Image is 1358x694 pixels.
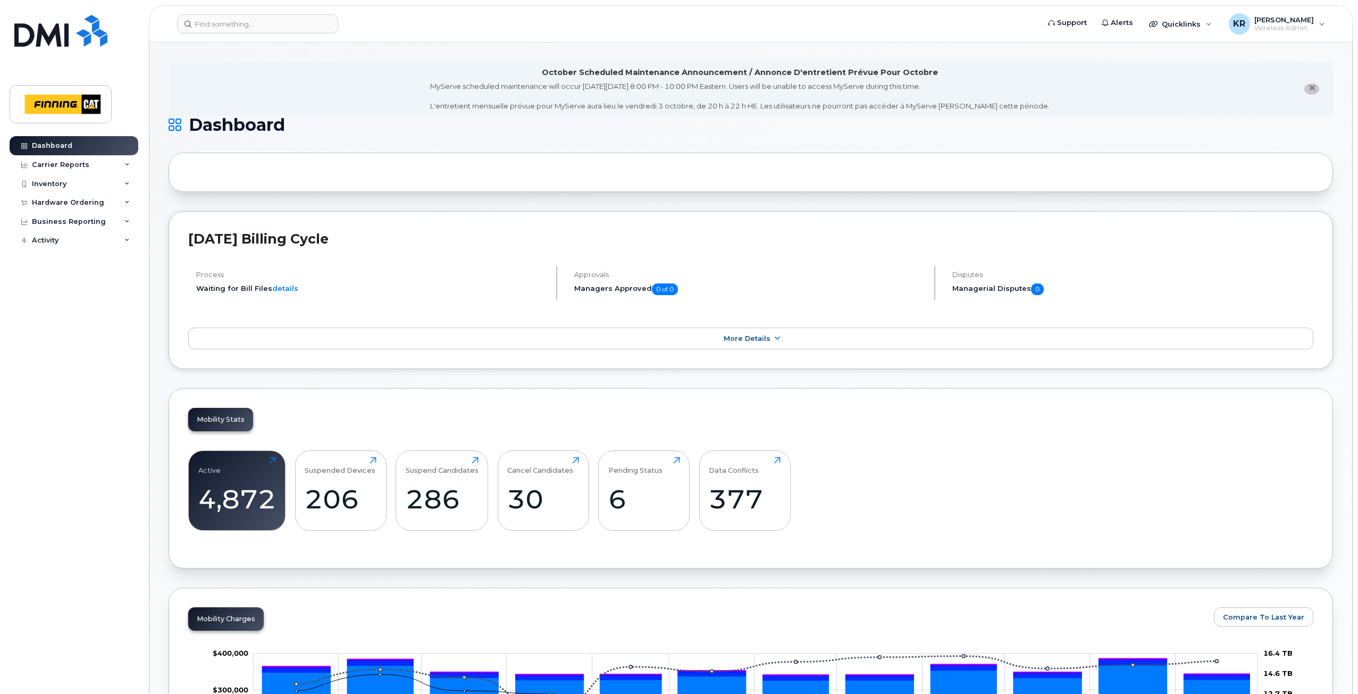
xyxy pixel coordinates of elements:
g: GST [262,660,1250,680]
h5: Managers Approved [574,283,925,295]
h2: [DATE] Billing Cycle [188,231,1313,247]
g: QST [262,658,1250,675]
a: Suspended Devices206 [305,457,376,525]
h5: Managerial Disputes [952,283,1313,295]
div: Data Conflicts [709,457,759,474]
div: MyServe scheduled maintenance will occur [DATE][DATE] 8:00 PM - 10:00 PM Eastern. Users will be u... [430,81,1050,111]
div: Suspend Candidates [406,457,479,474]
g: PST [262,658,1250,676]
div: October Scheduled Maintenance Announcement / Annonce D'entretient Prévue Pour Octobre [542,67,938,78]
h4: Approvals [574,271,925,279]
div: Suspended Devices [305,457,375,474]
li: Waiting for Bill Files [196,283,547,294]
tspan: 14.6 TB [1263,669,1293,678]
div: 4,872 [198,483,276,515]
div: Pending Status [608,457,663,474]
span: 0 [1031,283,1044,295]
g: $0 [213,685,248,694]
div: 286 [406,483,479,515]
div: 6 [608,483,680,515]
div: 30 [507,483,579,515]
span: More Details [724,335,770,342]
a: details [272,284,298,292]
tspan: $400,000 [213,649,248,657]
a: Data Conflicts377 [709,457,781,525]
button: Compare To Last Year [1214,607,1313,626]
g: $0 [213,649,248,657]
button: close notification [1304,83,1319,95]
div: 206 [305,483,376,515]
div: Cancel Candidates [507,457,573,474]
tspan: $300,000 [213,685,248,694]
a: Suspend Candidates286 [406,457,479,525]
h4: Process [196,271,547,279]
a: Pending Status6 [608,457,680,525]
span: Dashboard [189,117,285,133]
h4: Disputes [952,271,1313,279]
div: 377 [709,483,781,515]
tspan: 16.4 TB [1263,649,1293,657]
span: 0 of 0 [652,283,678,295]
iframe: Messenger Launcher [1312,648,1350,686]
a: Active4,872 [198,457,276,525]
div: Active [198,457,221,474]
span: Compare To Last Year [1223,612,1304,622]
a: Cancel Candidates30 [507,457,579,525]
g: HST [262,660,1250,676]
